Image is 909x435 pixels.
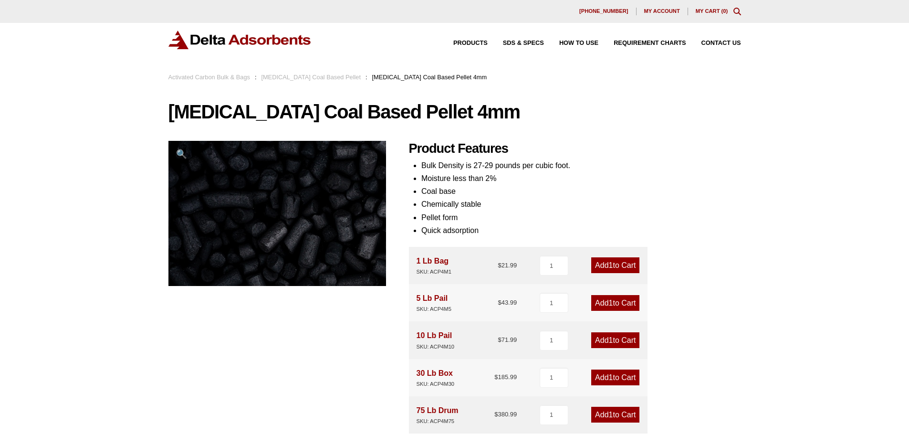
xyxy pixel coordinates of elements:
div: SKU: ACP4M75 [417,417,459,426]
a: [MEDICAL_DATA] Coal Based Pellet [261,74,361,81]
span: 🔍 [176,149,187,159]
span: 1 [609,261,613,269]
div: 1 Lb Bag [417,255,451,276]
a: Requirement Charts [598,40,686,46]
li: Chemically stable [421,198,741,211]
a: My Cart (0) [696,8,728,14]
a: View full-screen image gallery [168,141,195,167]
span: $ [498,336,501,343]
a: Add1to Cart [591,370,639,385]
li: Quick adsorption [421,224,741,237]
a: Contact Us [686,40,741,46]
span: $ [498,299,501,306]
span: Requirement Charts [614,40,686,46]
a: Add1to Cart [591,407,639,423]
a: My account [637,8,688,15]
a: Products [438,40,488,46]
span: 1 [609,299,613,307]
span: Products [453,40,488,46]
span: SDS & SPECS [503,40,544,46]
div: 5 Lb Pail [417,292,451,314]
a: SDS & SPECS [488,40,544,46]
h1: [MEDICAL_DATA] Coal Based Pellet 4mm [168,102,741,122]
bdi: 185.99 [494,373,517,381]
div: SKU: ACP4M10 [417,342,455,351]
div: 10 Lb Pail [417,329,455,351]
li: Pellet form [421,211,741,224]
div: SKU: ACP4M30 [417,380,455,389]
img: Delta Adsorbents [168,31,312,49]
li: Coal base [421,185,741,198]
span: $ [494,373,498,381]
div: Toggle Modal Content [733,8,741,15]
span: : [255,74,257,81]
span: 1 [609,373,613,382]
div: SKU: ACP4M5 [417,305,451,314]
span: Contact Us [701,40,741,46]
span: 1 [609,411,613,419]
a: How to Use [544,40,598,46]
bdi: 380.99 [494,411,517,418]
span: [PHONE_NUMBER] [579,9,628,14]
a: [PHONE_NUMBER] [572,8,637,15]
bdi: 43.99 [498,299,517,306]
span: How to Use [559,40,598,46]
bdi: 21.99 [498,262,517,269]
span: $ [498,262,501,269]
span: My account [644,9,680,14]
div: 30 Lb Box [417,367,455,389]
h2: Product Features [409,141,741,157]
span: : [366,74,367,81]
span: 0 [723,8,726,14]
div: 75 Lb Drum [417,404,459,426]
li: Moisture less than 2% [421,172,741,185]
span: $ [494,411,498,418]
div: SKU: ACP4M1 [417,267,451,276]
a: Add1to Cart [591,295,639,311]
a: Activated Carbon Bulk & Bags [168,74,250,81]
a: Add1to Cart [591,332,639,348]
span: [MEDICAL_DATA] Coal Based Pellet 4mm [372,74,487,81]
bdi: 71.99 [498,336,517,343]
li: Bulk Density is 27-29 pounds per cubic foot. [421,159,741,172]
a: Add1to Cart [591,257,639,273]
span: 1 [609,336,613,344]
